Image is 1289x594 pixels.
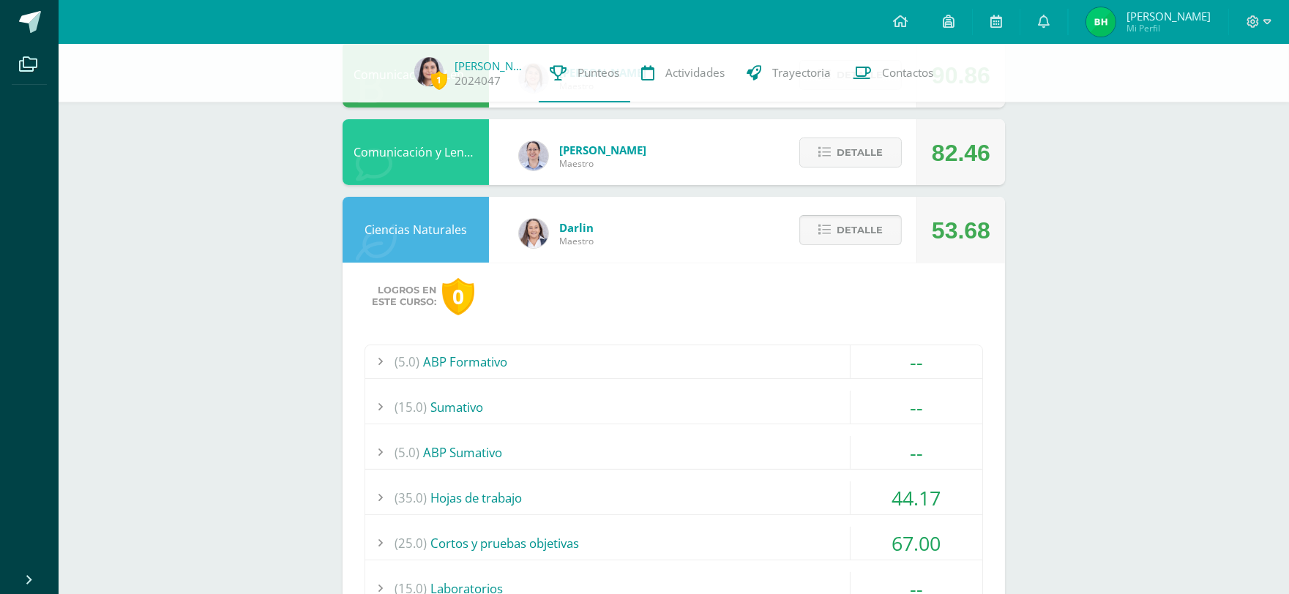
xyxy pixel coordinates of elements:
[559,157,646,170] span: Maestro
[343,197,489,263] div: Ciencias Naturales
[365,391,982,424] div: Sumativo
[372,285,436,308] span: Logros en este curso:
[442,278,474,315] div: 0
[365,481,982,514] div: Hojas de trabajo
[1086,7,1116,37] img: 7e8f4bfdf5fac32941a4a2fa2799f9b6.png
[736,44,842,102] a: Trayectoria
[455,73,501,89] a: 2024047
[343,119,489,185] div: Comunicación y Lenguaje Inglés
[772,65,831,80] span: Trayectoria
[519,219,548,248] img: 794815d7ffad13252b70ea13fddba508.png
[882,65,933,80] span: Contactos
[799,215,902,245] button: Detalle
[395,345,419,378] span: (5.0)
[578,65,619,80] span: Punteos
[365,345,982,378] div: ABP Formativo
[1127,22,1211,34] span: Mi Perfil
[395,436,419,469] span: (5.0)
[559,220,594,235] span: Darlin
[932,120,990,186] div: 82.46
[1127,9,1211,23] span: [PERSON_NAME]
[395,391,427,424] span: (15.0)
[539,44,630,102] a: Punteos
[932,198,990,263] div: 53.68
[851,345,982,378] div: --
[665,65,725,80] span: Actividades
[851,391,982,424] div: --
[851,527,982,560] div: 67.00
[395,527,427,560] span: (25.0)
[395,481,427,514] span: (35.0)
[559,235,594,247] span: Maestro
[851,436,982,469] div: --
[559,143,646,157] span: [PERSON_NAME]
[431,71,447,89] span: 1
[519,141,548,170] img: daba15fc5312cea3888e84612827f950.png
[842,44,944,102] a: Contactos
[837,139,883,166] span: Detalle
[837,217,883,244] span: Detalle
[365,436,982,469] div: ABP Sumativo
[414,57,444,86] img: 130fd304cb0ced827fbe32d75afe8404.png
[799,138,902,168] button: Detalle
[851,481,982,514] div: 44.17
[365,527,982,560] div: Cortos y pruebas objetivas
[455,59,528,73] a: [PERSON_NAME]
[630,44,736,102] a: Actividades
